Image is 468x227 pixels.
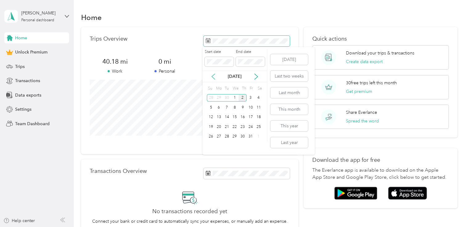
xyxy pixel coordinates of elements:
[90,57,140,66] span: 40.18 mi
[215,113,223,121] div: 13
[270,71,308,82] button: Last two weeks
[90,36,127,42] p: Trips Overview
[15,49,47,55] span: Unlock Premium
[270,104,308,115] button: This month
[15,78,40,84] span: Transactions
[346,80,397,86] p: 30 free trips left this month
[257,84,263,93] div: Sa
[255,113,263,121] div: 18
[239,133,247,141] div: 30
[21,18,54,22] div: Personal dashboard
[81,14,102,21] h1: Home
[236,49,265,55] label: End date
[433,193,468,227] iframe: Everlance-gr Chat Button Frame
[207,104,215,111] div: 5
[270,137,308,148] button: Last year
[255,94,263,102] div: 4
[231,104,239,111] div: 8
[207,94,215,102] div: 28
[249,84,255,93] div: Fr
[312,36,449,42] p: Quick actions
[190,68,240,74] p: Other
[388,187,427,200] img: App store
[207,84,213,93] div: Su
[140,57,190,66] span: 0 mi
[15,92,41,98] span: Data exports
[223,113,231,121] div: 14
[312,167,449,181] p: The Everlance app is available to download on the Apple App Store and Google Play Store, click be...
[231,133,239,141] div: 29
[346,58,383,65] button: Create data export
[346,118,379,124] button: Spread the word
[215,133,223,141] div: 27
[215,123,223,131] div: 20
[346,88,372,95] button: Get premium
[241,84,247,93] div: Th
[90,168,147,174] p: Transactions Overview
[231,123,239,131] div: 22
[140,68,190,74] p: Personal
[15,35,27,41] span: Home
[15,106,31,113] span: Settings
[223,133,231,141] div: 28
[90,68,140,74] p: Work
[215,84,222,93] div: Mo
[222,73,248,80] p: [DATE]
[334,187,377,200] img: Google play
[270,54,308,65] button: [DATE]
[231,94,239,102] div: 1
[239,123,247,131] div: 23
[239,94,247,102] div: 2
[207,123,215,131] div: 19
[346,109,377,116] p: Share Everlance
[92,218,288,225] p: Connect your bank or credit card to automatically sync your expenses, or manually add an expense.
[223,94,231,102] div: 30
[15,121,50,127] span: Team Dashboard
[152,208,227,215] h2: No transactions recorded yet
[21,10,60,16] div: [PERSON_NAME]
[239,104,247,111] div: 9
[247,133,255,141] div: 31
[255,123,263,131] div: 25
[224,84,230,93] div: Tu
[239,113,247,121] div: 16
[215,94,223,102] div: 29
[247,104,255,111] div: 10
[207,133,215,141] div: 26
[223,104,231,111] div: 7
[270,87,308,98] button: Last month
[205,49,234,55] label: Start date
[207,113,215,121] div: 12
[312,157,449,163] p: Download the app for free
[232,84,239,93] div: We
[255,104,263,111] div: 11
[247,94,255,102] div: 3
[215,104,223,111] div: 6
[346,50,414,56] p: Download your trips & transactions
[247,123,255,131] div: 24
[15,63,25,70] span: Trips
[270,121,308,131] button: This year
[223,123,231,131] div: 21
[255,133,263,141] div: 1
[190,57,240,66] span: 0 mi
[231,113,239,121] div: 15
[3,217,35,224] button: Help center
[247,113,255,121] div: 17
